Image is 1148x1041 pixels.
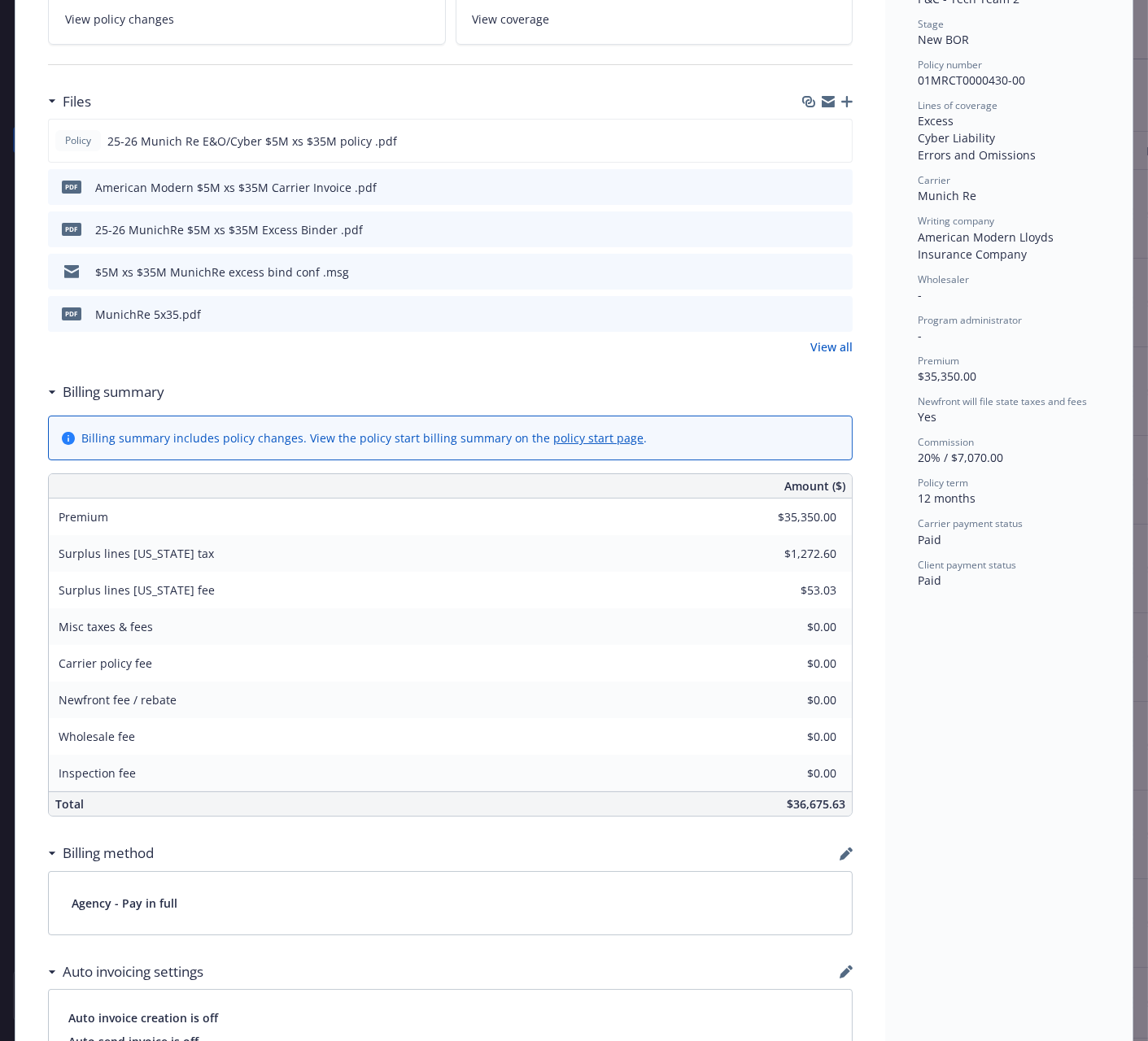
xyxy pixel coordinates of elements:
div: $5M xs $35M MunichRe excess bind conf .msg [95,264,349,281]
input: 0.00 [740,505,846,529]
span: pdf [62,181,81,193]
button: download file [805,221,818,238]
span: View policy changes [65,11,174,28]
input: 0.00 [740,615,846,639]
span: pdf [62,307,81,320]
span: Inspection fee [59,765,136,781]
button: download file [805,133,818,150]
input: 0.00 [740,578,846,603]
span: Misc taxes & fees [59,619,153,634]
span: Program administrator [918,313,1022,327]
span: 20% / $7,070.00 [918,450,1003,465]
button: preview file [832,179,846,196]
span: Carrier payment status [918,516,1023,530]
a: View all [810,338,853,355]
span: Policy [62,133,94,148]
h3: Billing summary [63,381,164,403]
span: Wholesale fee [59,729,135,744]
button: preview file [832,221,846,238]
button: download file [805,179,818,196]
span: $35,350.00 [918,368,976,384]
div: MunichRe 5x35.pdf [95,306,201,323]
span: Premium [918,354,959,368]
input: 0.00 [740,761,846,786]
div: Billing summary includes policy changes. View the policy start billing summary on the . [81,429,647,446]
a: policy start page [553,430,644,446]
span: 01MRCT0000430-00 [918,72,1025,88]
span: Surplus lines [US_STATE] tax [59,546,214,561]
button: preview file [832,306,846,323]
span: Commission [918,435,974,449]
button: download file [805,264,818,281]
span: Amount ($) [784,477,845,494]
span: Stage [918,17,944,31]
span: Writing company [918,214,994,228]
button: preview file [832,264,846,281]
h3: Files [63,91,91,112]
div: Agency - Pay in full [49,872,852,934]
span: 12 months [918,490,976,506]
span: New BOR [918,32,969,47]
span: Auto invoice creation is off [68,1009,832,1026]
span: Total [55,796,84,812]
span: Client payment status [918,558,1016,572]
div: Billing summary [48,381,164,403]
input: 0.00 [740,688,846,712]
span: Munich Re [918,188,976,203]
span: Newfront will file state taxes and fees [918,394,1087,408]
span: Premium [59,509,108,525]
span: Carrier policy fee [59,656,152,671]
div: American Modern $5M xs $35M Carrier Invoice .pdf [95,179,377,196]
span: - [918,287,922,303]
span: View coverage [473,11,550,28]
span: American Modern Lloyds Insurance Company [918,229,1057,262]
h3: Billing method [63,843,154,864]
div: Excess [918,112,1100,129]
div: Errors and Omissions [918,146,1100,163]
h3: Auto invoicing settings [63,961,203,982]
span: Paid [918,573,941,588]
span: Policy term [918,476,968,490]
input: 0.00 [740,651,846,676]
span: Lines of coverage [918,98,997,112]
span: Yes [918,409,936,425]
div: 25-26 MunichRe $5M xs $35M Excess Binder .pdf [95,221,363,238]
span: Carrier [918,173,950,187]
div: Files [48,91,91,112]
button: preview file [831,133,845,150]
input: 0.00 [740,725,846,749]
button: download file [805,306,818,323]
input: 0.00 [740,542,846,566]
div: Cyber Liability [918,129,1100,146]
span: Newfront fee / rebate [59,692,177,708]
span: 25-26 Munich Re E&O/Cyber $5M xs $35M policy .pdf [107,133,397,150]
span: pdf [62,223,81,235]
span: Policy number [918,58,982,72]
span: - [918,328,922,343]
span: $36,675.63 [787,796,845,812]
span: Wholesaler [918,272,969,286]
span: Paid [918,532,941,547]
div: Auto invoicing settings [48,961,203,982]
div: Billing method [48,843,154,864]
span: Surplus lines [US_STATE] fee [59,582,215,598]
